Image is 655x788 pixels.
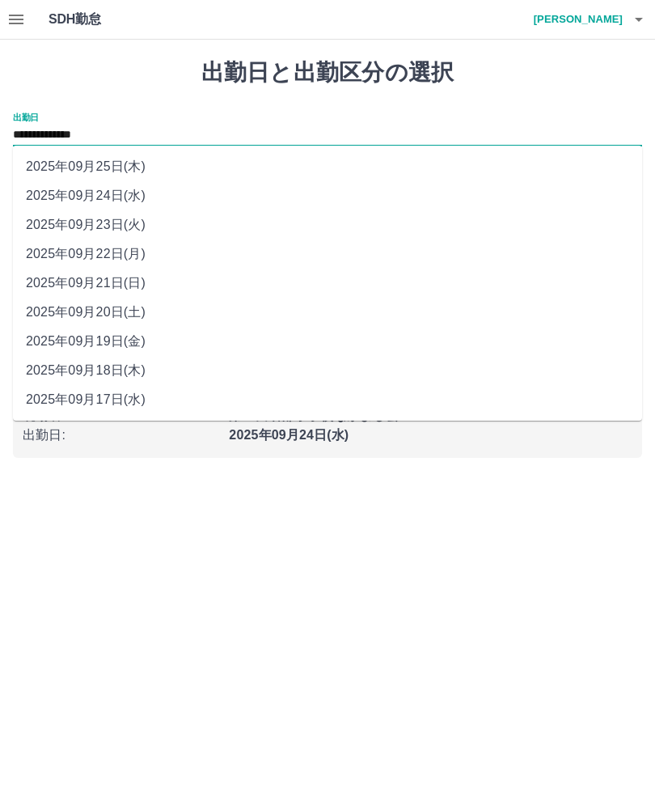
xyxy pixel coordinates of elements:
[13,327,642,356] li: 2025年09月19日(金)
[13,356,642,385] li: 2025年09月18日(木)
[13,210,642,239] li: 2025年09月23日(火)
[13,269,642,298] li: 2025年09月21日(日)
[13,385,642,414] li: 2025年09月17日(水)
[13,298,642,327] li: 2025年09月20日(土)
[13,111,39,123] label: 出勤日
[229,428,349,442] b: 2025年09月24日(水)
[13,239,642,269] li: 2025年09月22日(月)
[13,59,642,87] h1: 出勤日と出勤区分の選択
[23,426,219,445] p: 出勤日 :
[13,181,642,210] li: 2025年09月24日(水)
[13,152,642,181] li: 2025年09月25日(木)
